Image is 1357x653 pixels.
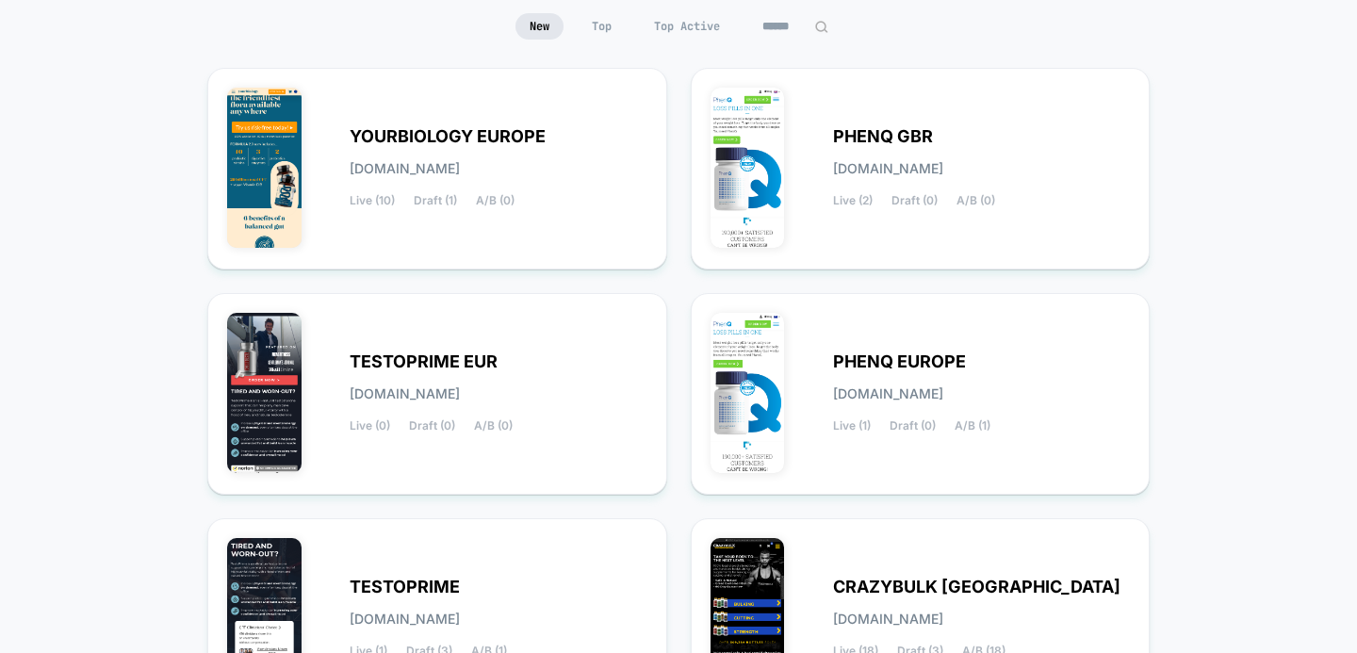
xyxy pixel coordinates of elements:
span: YOURBIOLOGY EUROPE [350,130,546,143]
span: Draft (1) [414,194,457,207]
span: Draft (0) [409,419,455,433]
span: PHENQ EUROPE [833,355,966,368]
span: [DOMAIN_NAME] [833,387,943,400]
img: PHENQ_GBR [711,88,785,248]
img: YOURBIOLOGY_EUROPE [227,88,302,248]
span: [DOMAIN_NAME] [833,612,943,626]
span: A/B (1) [955,419,990,433]
span: PHENQ GBR [833,130,933,143]
span: A/B (0) [474,419,513,433]
span: Live (1) [833,419,871,433]
img: PHENQ_EUROPE [711,313,785,473]
img: edit [814,20,828,34]
span: TESTOPRIME [350,580,460,594]
span: Top [578,13,626,40]
span: Top Active [640,13,734,40]
span: Draft (0) [890,419,936,433]
span: [DOMAIN_NAME] [350,162,460,175]
span: Live (2) [833,194,873,207]
span: [DOMAIN_NAME] [350,612,460,626]
span: Live (10) [350,194,395,207]
img: TESTOPRIME_EUR [227,313,302,473]
span: Draft (0) [891,194,938,207]
span: A/B (0) [956,194,995,207]
span: New [515,13,564,40]
span: Live (0) [350,419,390,433]
span: TESTOPRIME EUR [350,355,498,368]
span: [DOMAIN_NAME] [833,162,943,175]
span: A/B (0) [476,194,515,207]
span: [DOMAIN_NAME] [350,387,460,400]
span: CRAZYBULK [GEOGRAPHIC_DATA] [833,580,1120,594]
